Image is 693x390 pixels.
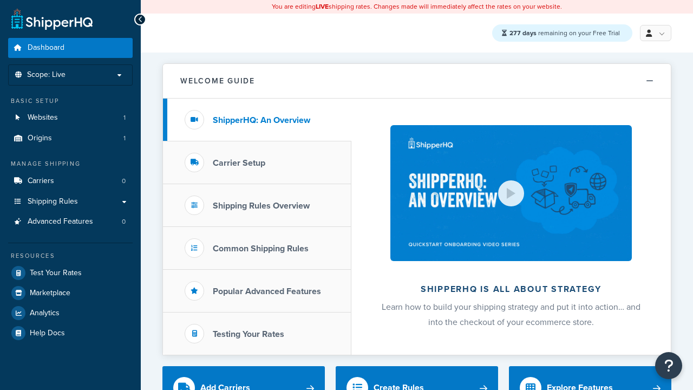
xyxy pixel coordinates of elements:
[123,134,126,143] span: 1
[509,28,537,38] strong: 277 days
[8,192,133,212] a: Shipping Rules
[8,263,133,283] a: Test Your Rates
[180,77,255,85] h2: Welcome Guide
[390,125,632,261] img: ShipperHQ is all about strategy
[8,128,133,148] li: Origins
[30,289,70,298] span: Marketplace
[8,108,133,128] a: Websites1
[28,113,58,122] span: Websites
[213,201,310,211] h3: Shipping Rules Overview
[509,28,620,38] span: remaining on your Free Trial
[30,309,60,318] span: Analytics
[123,113,126,122] span: 1
[8,128,133,148] a: Origins1
[28,197,78,206] span: Shipping Rules
[8,323,133,343] a: Help Docs
[8,171,133,191] a: Carriers0
[8,283,133,303] a: Marketplace
[213,158,265,168] h3: Carrier Setup
[213,287,321,296] h3: Popular Advanced Features
[8,108,133,128] li: Websites
[8,159,133,168] div: Manage Shipping
[163,64,671,99] button: Welcome Guide
[28,134,52,143] span: Origins
[28,43,64,53] span: Dashboard
[8,251,133,261] div: Resources
[8,38,133,58] a: Dashboard
[655,352,682,379] button: Open Resource Center
[8,171,133,191] li: Carriers
[28,177,54,186] span: Carriers
[122,217,126,226] span: 0
[213,115,310,125] h3: ShipperHQ: An Overview
[30,329,65,338] span: Help Docs
[122,177,126,186] span: 0
[8,212,133,232] li: Advanced Features
[316,2,329,11] b: LIVE
[213,329,284,339] h3: Testing Your Rates
[27,70,66,80] span: Scope: Live
[30,269,82,278] span: Test Your Rates
[213,244,309,253] h3: Common Shipping Rules
[8,212,133,232] a: Advanced Features0
[382,301,640,328] span: Learn how to build your shipping strategy and put it into action… and into the checkout of your e...
[28,217,93,226] span: Advanced Features
[8,303,133,323] a: Analytics
[8,96,133,106] div: Basic Setup
[380,284,642,294] h2: ShipperHQ is all about strategy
